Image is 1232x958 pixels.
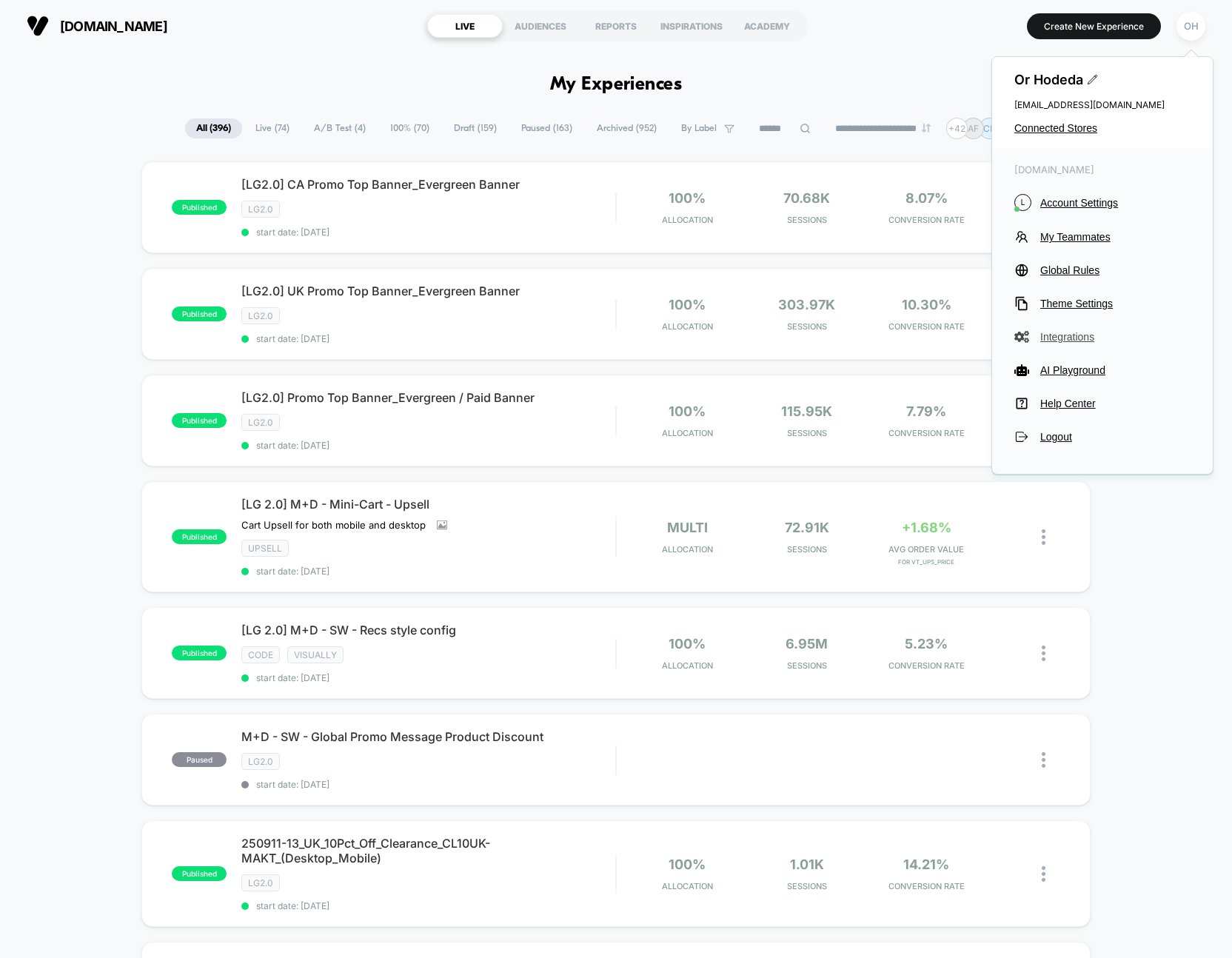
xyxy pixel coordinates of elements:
[871,321,982,332] span: CONVERSION RATE
[662,428,713,438] span: Allocation
[241,497,615,512] span: [LG 2.0] M+D - Mini-Cart - Upsell
[172,200,227,215] span: published
[586,118,668,138] span: Archived ( 952 )
[1014,122,1191,134] button: Connected Stores
[241,440,615,451] span: start date: [DATE]
[902,520,951,535] span: +1.68%
[871,544,982,555] span: AVG ORDER VALUE
[751,321,863,332] span: Sessions
[241,729,615,744] span: M+D - SW - Global Promo Message Product Discount
[60,19,167,34] span: [DOMAIN_NAME]
[241,540,289,557] span: Upsell
[871,558,982,566] span: for VT_UpS_Price
[662,660,713,671] span: Allocation
[905,636,948,651] span: 5.23%
[946,118,968,139] div: + 42
[751,215,863,225] span: Sessions
[871,215,982,225] span: CONVERSION RATE
[1014,263,1191,278] button: Global Rules
[1014,396,1191,411] button: Help Center
[27,15,49,37] img: Visually logo
[983,123,996,134] p: CR
[662,881,713,891] span: Allocation
[172,307,227,321] span: published
[1040,431,1191,443] span: Logout
[1014,329,1191,344] button: Integrations
[751,544,863,555] span: Sessions
[1014,99,1191,110] span: [EMAIL_ADDRESS][DOMAIN_NAME]
[241,519,426,531] span: Cart Upsell for both mobile and desktop
[241,836,615,865] span: 250911-13_UK_10Pct_Off_Clearance_CL10UK-MAKT_(Desktop_Mobile)
[781,403,832,419] span: 115.95k
[662,321,713,332] span: Allocation
[241,177,615,192] span: [LG2.0] CA Promo Top Banner_Evergreen Banner
[1014,429,1191,444] button: Logout
[241,779,615,790] span: start date: [DATE]
[669,857,706,872] span: 100%
[1042,752,1045,768] img: close
[244,118,301,138] span: Live ( 74 )
[303,118,377,138] span: A/B Test ( 4 )
[1040,298,1191,309] span: Theme Settings
[662,215,713,225] span: Allocation
[662,544,713,555] span: Allocation
[1027,13,1161,39] button: Create New Experience
[1172,11,1210,41] button: OH
[172,529,227,544] span: published
[1014,164,1191,175] span: [DOMAIN_NAME]
[669,297,706,312] span: 100%
[172,646,227,660] span: published
[968,123,979,134] p: AF
[172,413,227,428] span: published
[786,636,828,651] span: 6.95M
[669,403,706,419] span: 100%
[790,857,824,872] span: 1.01k
[172,752,227,767] span: paused
[241,646,280,663] span: code
[903,857,949,872] span: 14.21%
[578,14,654,38] div: REPORTS
[241,566,615,577] span: start date: [DATE]
[922,124,931,133] img: end
[503,14,578,38] div: AUDIENCES
[510,118,583,138] span: Paused ( 163 )
[1014,296,1191,311] button: Theme Settings
[241,900,615,911] span: start date: [DATE]
[751,428,863,438] span: Sessions
[241,227,615,238] span: start date: [DATE]
[1176,12,1205,41] div: OH
[1040,264,1191,276] span: Global Rules
[241,284,615,298] span: [LG2.0] UK Promo Top Banner_Evergreen Banner
[1040,331,1191,343] span: Integrations
[427,14,503,38] div: LIVE
[785,520,829,535] span: 72.91k
[1040,231,1191,243] span: My Teammates
[241,672,615,683] span: start date: [DATE]
[185,118,242,138] span: All ( 396 )
[667,520,708,535] span: multi
[241,201,280,218] span: LG2.0
[778,297,835,312] span: 303.97k
[379,118,441,138] span: 100% ( 70 )
[241,307,280,324] span: LG2.0
[241,753,280,770] span: LG2.0
[654,14,729,38] div: INSPIRATIONS
[871,660,982,671] span: CONVERSION RATE
[172,866,227,881] span: published
[287,646,344,663] span: visually
[1042,646,1045,661] img: close
[1042,529,1045,545] img: close
[905,190,948,206] span: 8.07%
[241,390,615,405] span: [LG2.0] Promo Top Banner_Evergreen / Paid Banner
[241,874,280,891] span: LG2.0
[871,428,982,438] span: CONVERSION RATE
[1014,194,1031,211] i: L
[1014,230,1191,244] button: My Teammates
[1014,72,1191,87] span: Or Hodeda
[443,118,508,138] span: Draft ( 159 )
[1040,398,1191,409] span: Help Center
[1040,364,1191,376] span: AI Playground
[729,14,805,38] div: ACADEMY
[751,660,863,671] span: Sessions
[22,14,172,38] button: [DOMAIN_NAME]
